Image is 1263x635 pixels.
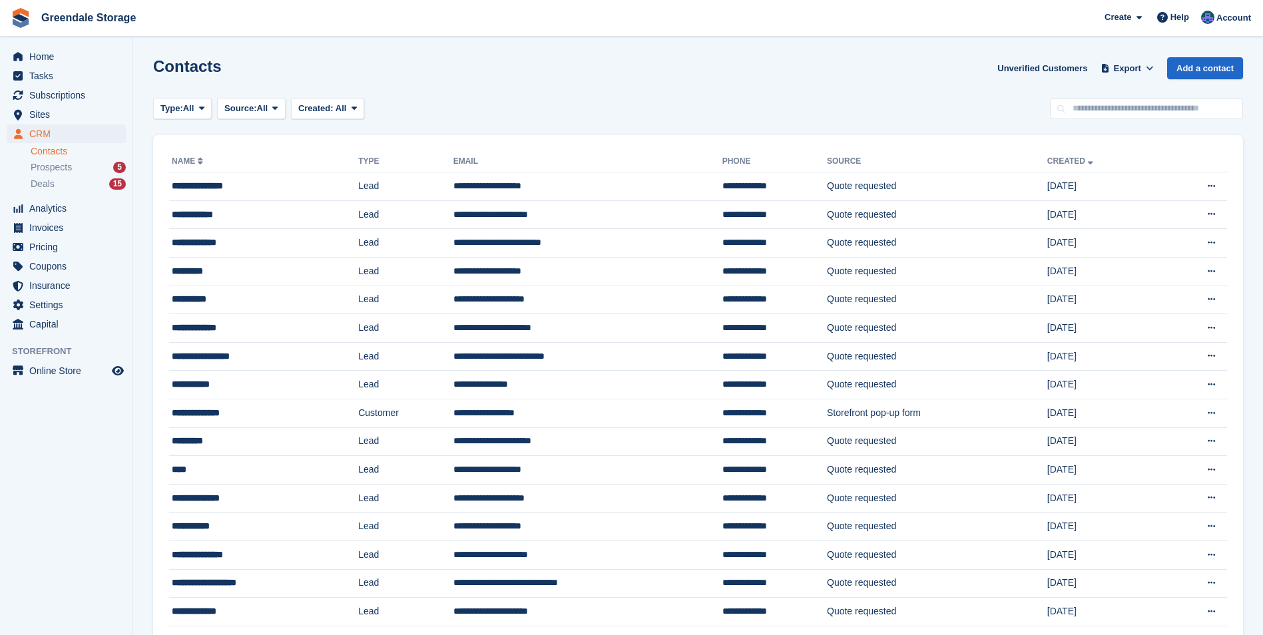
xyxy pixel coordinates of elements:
[827,257,1047,286] td: Quote requested
[358,151,453,172] th: Type
[722,151,827,172] th: Phone
[1047,172,1162,201] td: [DATE]
[1047,286,1162,314] td: [DATE]
[827,399,1047,427] td: Storefront pop-up form
[827,286,1047,314] td: Quote requested
[29,276,109,295] span: Insurance
[1216,11,1251,25] span: Account
[29,315,109,333] span: Capital
[1047,427,1162,456] td: [DATE]
[291,98,364,120] button: Created: All
[31,177,126,191] a: Deals 15
[358,484,453,513] td: Lead
[358,172,453,201] td: Lead
[1167,57,1243,79] a: Add a contact
[7,315,126,333] a: menu
[257,102,268,115] span: All
[1047,456,1162,485] td: [DATE]
[12,345,132,358] span: Storefront
[827,513,1047,541] td: Quote requested
[1170,11,1189,24] span: Help
[1047,484,1162,513] td: [DATE]
[1047,200,1162,229] td: [DATE]
[827,484,1047,513] td: Quote requested
[298,103,334,113] span: Created:
[29,86,109,105] span: Subscriptions
[358,513,453,541] td: Lead
[29,361,109,380] span: Online Store
[36,7,141,29] a: Greendale Storage
[358,456,453,485] td: Lead
[29,218,109,237] span: Invoices
[11,8,31,28] img: stora-icon-8386f47178a22dfd0bd8f6a31ec36ba5ce8667c1dd55bd0f319d3a0aa187defe.svg
[992,57,1093,79] a: Unverified Customers
[153,98,212,120] button: Type: All
[224,102,256,115] span: Source:
[1047,314,1162,343] td: [DATE]
[827,456,1047,485] td: Quote requested
[358,314,453,343] td: Lead
[1047,513,1162,541] td: [DATE]
[453,151,722,172] th: Email
[358,200,453,229] td: Lead
[7,67,126,85] a: menu
[827,371,1047,399] td: Quote requested
[7,47,126,66] a: menu
[29,257,109,276] span: Coupons
[358,257,453,286] td: Lead
[29,47,109,66] span: Home
[31,178,55,190] span: Deals
[29,124,109,143] span: CRM
[153,57,222,75] h1: Contacts
[29,105,109,124] span: Sites
[1105,11,1131,24] span: Create
[113,162,126,173] div: 5
[7,199,126,218] a: menu
[110,363,126,379] a: Preview store
[7,86,126,105] a: menu
[31,145,126,158] a: Contacts
[358,598,453,626] td: Lead
[1114,62,1141,75] span: Export
[1047,540,1162,569] td: [DATE]
[183,102,194,115] span: All
[7,257,126,276] a: menu
[336,103,347,113] span: All
[827,200,1047,229] td: Quote requested
[1047,399,1162,427] td: [DATE]
[29,199,109,218] span: Analytics
[1047,156,1096,166] a: Created
[827,151,1047,172] th: Source
[29,67,109,85] span: Tasks
[358,399,453,427] td: Customer
[7,124,126,143] a: menu
[827,598,1047,626] td: Quote requested
[827,314,1047,343] td: Quote requested
[7,276,126,295] a: menu
[160,102,183,115] span: Type:
[827,342,1047,371] td: Quote requested
[827,569,1047,598] td: Quote requested
[7,296,126,314] a: menu
[827,229,1047,258] td: Quote requested
[1047,569,1162,598] td: [DATE]
[358,342,453,371] td: Lead
[827,172,1047,201] td: Quote requested
[1047,371,1162,399] td: [DATE]
[29,296,109,314] span: Settings
[31,160,126,174] a: Prospects 5
[827,540,1047,569] td: Quote requested
[358,540,453,569] td: Lead
[1201,11,1214,24] img: Richard Harrison
[1047,342,1162,371] td: [DATE]
[7,218,126,237] a: menu
[827,427,1047,456] td: Quote requested
[109,178,126,190] div: 15
[7,361,126,380] a: menu
[358,229,453,258] td: Lead
[1047,229,1162,258] td: [DATE]
[358,569,453,598] td: Lead
[358,371,453,399] td: Lead
[1047,257,1162,286] td: [DATE]
[1098,57,1156,79] button: Export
